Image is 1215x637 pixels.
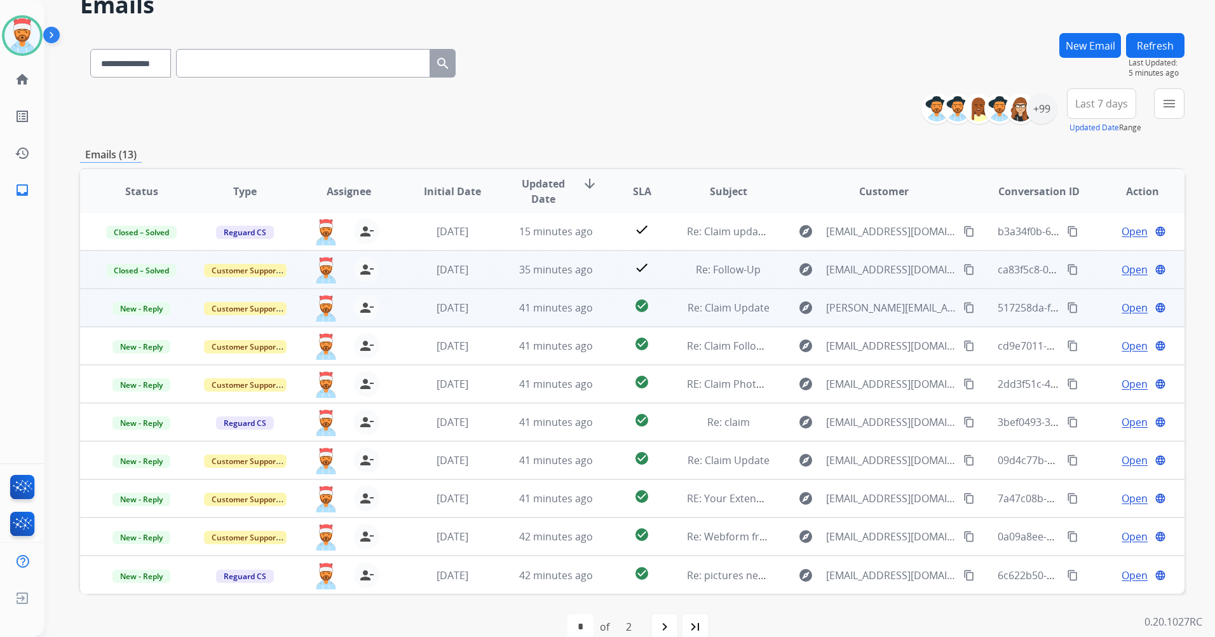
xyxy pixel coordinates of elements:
[1155,493,1166,504] mat-icon: language
[687,568,782,582] span: Re: pictures needed
[112,531,170,544] span: New - Reply
[600,619,609,634] div: of
[437,339,468,353] span: [DATE]
[826,376,956,392] span: [EMAIL_ADDRESS][DOMAIN_NAME]
[313,409,339,436] img: agent-avatar
[1067,570,1078,581] mat-icon: content_copy
[963,416,975,428] mat-icon: content_copy
[1122,529,1148,544] span: Open
[15,182,30,198] mat-icon: inbox
[826,300,956,315] span: [PERSON_NAME][EMAIL_ADDRESS][DOMAIN_NAME]
[1059,33,1121,58] button: New Email
[519,377,593,391] span: 41 minutes ago
[634,336,649,352] mat-icon: check_circle
[1144,614,1202,629] p: 0.20.1027RC
[204,531,287,544] span: Customer Support
[826,224,956,239] span: [EMAIL_ADDRESS][DOMAIN_NAME]
[519,453,593,467] span: 41 minutes ago
[1122,453,1148,468] span: Open
[1067,302,1078,313] mat-icon: content_copy
[80,147,142,163] p: Emails (13)
[998,491,1193,505] span: 7a47c08b-70c3-4b20-9404-aeca62733c2b
[1067,226,1078,237] mat-icon: content_copy
[963,378,975,390] mat-icon: content_copy
[437,453,468,467] span: [DATE]
[688,619,703,634] mat-icon: last_page
[15,72,30,87] mat-icon: home
[657,619,672,634] mat-icon: navigate_next
[1122,262,1148,277] span: Open
[437,301,468,315] span: [DATE]
[634,527,649,542] mat-icon: check_circle
[859,184,909,199] span: Customer
[798,453,813,468] mat-icon: explore
[313,333,339,360] img: agent-avatar
[687,530,992,544] span: Re: Webform from [EMAIL_ADDRESS][DOMAIN_NAME] on [DATE]
[634,260,649,275] mat-icon: check
[1126,33,1184,58] button: Refresh
[1075,101,1128,106] span: Last 7 days
[998,224,1188,238] span: b3a34f0b-67f3-4521-a0b2-d3927e7f06e9
[204,302,287,315] span: Customer Support
[998,263,1187,277] span: ca83f5c8-0d89-45db-97f5-938e113fba2e
[106,226,177,239] span: Closed – Solved
[15,109,30,124] mat-icon: list_alt
[798,338,813,353] mat-icon: explore
[437,415,468,429] span: [DATE]
[998,184,1080,199] span: Conversation ID
[519,301,593,315] span: 41 minutes ago
[106,264,177,277] span: Closed – Solved
[359,414,374,430] mat-icon: person_remove
[204,455,287,468] span: Customer Support
[798,414,813,430] mat-icon: explore
[4,18,40,53] img: avatar
[634,566,649,581] mat-icon: check_circle
[1155,455,1166,466] mat-icon: language
[1122,300,1148,315] span: Open
[112,302,170,315] span: New - Reply
[125,184,158,199] span: Status
[233,184,257,199] span: Type
[359,376,374,392] mat-icon: person_remove
[826,491,956,506] span: [EMAIL_ADDRESS][DOMAIN_NAME]
[359,491,374,506] mat-icon: person_remove
[1026,93,1057,124] div: +99
[687,339,781,353] span: Re: Claim Follow-Up
[112,455,170,468] span: New - Reply
[216,226,274,239] span: Reguard CS
[1155,264,1166,275] mat-icon: language
[204,264,287,277] span: Customer Support
[424,184,481,199] span: Initial Date
[435,56,451,71] mat-icon: search
[963,570,975,581] mat-icon: content_copy
[826,338,956,353] span: [EMAIL_ADDRESS][DOMAIN_NAME]
[1155,416,1166,428] mat-icon: language
[963,455,975,466] mat-icon: content_copy
[437,224,468,238] span: [DATE]
[998,339,1193,353] span: cd9e7011-2ae8-4422-88de-25669591ce9c
[112,340,170,353] span: New - Reply
[826,262,956,277] span: [EMAIL_ADDRESS][DOMAIN_NAME]
[696,263,761,277] span: Re: Follow-Up
[826,453,956,468] span: [EMAIL_ADDRESS][DOMAIN_NAME]
[963,264,975,275] mat-icon: content_copy
[710,184,747,199] span: Subject
[112,493,170,506] span: New - Reply
[313,295,339,322] img: agent-avatar
[519,224,593,238] span: 15 minutes ago
[1122,338,1148,353] span: Open
[798,224,813,239] mat-icon: explore
[515,176,572,207] span: Updated Date
[313,448,339,474] img: agent-avatar
[359,568,374,583] mat-icon: person_remove
[826,568,956,583] span: [EMAIL_ADDRESS][DOMAIN_NAME]
[707,415,750,429] span: Re: claim
[1155,531,1166,542] mat-icon: language
[1067,493,1078,504] mat-icon: content_copy
[687,224,891,238] span: Re: Claim update: Replacement processing
[204,493,287,506] span: Customer Support
[519,568,593,582] span: 42 minutes ago
[798,491,813,506] mat-icon: explore
[359,300,374,315] mat-icon: person_remove
[15,146,30,161] mat-icon: history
